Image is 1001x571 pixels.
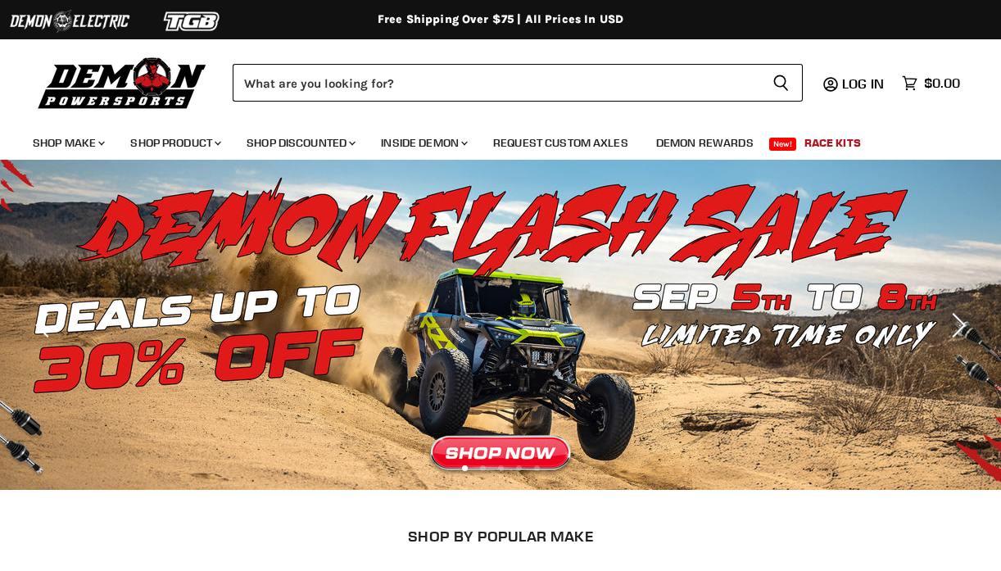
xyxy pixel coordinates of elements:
form: Product [233,64,803,102]
li: Page dot 2 [480,465,486,471]
li: Page dot 4 [516,465,522,471]
a: Shop Make [20,126,115,160]
a: $0.00 [894,71,968,95]
a: Shop Product [118,126,231,160]
img: TGB Logo 2 [131,6,254,37]
input: Search [233,64,759,102]
span: $0.00 [924,75,960,91]
ul: Main menu [20,120,956,160]
span: Log in [842,75,884,92]
img: Demon Electric Logo 2 [8,6,131,37]
h2: SHOP BY POPULAR MAKE [20,528,981,545]
span: New! [769,138,797,151]
a: Shop Discounted [234,126,365,160]
button: Search [759,64,803,102]
li: Page dot 3 [498,465,504,471]
button: Previous [29,309,61,342]
a: Race Kits [792,126,873,160]
li: Page dot 5 [534,465,540,471]
a: Log in [835,76,894,91]
a: Demon Rewards [644,126,766,160]
li: Page dot 1 [462,465,468,471]
button: Next [940,309,972,342]
img: Demon Powersports [33,53,212,111]
a: Inside Demon [369,126,478,160]
a: Request Custom Axles [481,126,641,160]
